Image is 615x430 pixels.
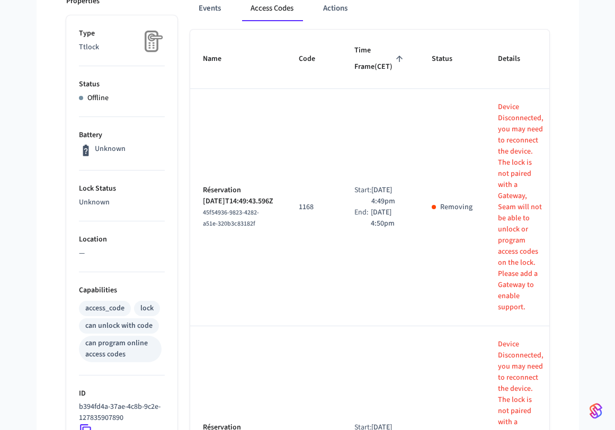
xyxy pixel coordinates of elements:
[371,185,406,207] p: [DATE] 4:49pm
[371,207,406,229] p: [DATE] 4:50pm
[79,79,165,90] p: Status
[79,388,165,399] p: ID
[498,102,543,157] p: Device Disconnected, you may need to reconnect the device.
[85,303,124,314] div: access_code
[203,185,273,207] p: Réservation [DATE]T14:49:43.596Z
[138,28,165,55] img: Placeholder Lock Image
[299,202,329,213] p: 1168
[95,144,126,155] p: Unknown
[432,51,466,67] span: Status
[85,338,155,360] div: can program online access codes
[354,207,371,229] div: End:
[87,93,109,104] p: Offline
[498,51,534,67] span: Details
[85,320,153,332] div: can unlock with code
[79,130,165,141] p: Battery
[79,28,165,39] p: Type
[79,401,161,424] p: b394fd4a-37ae-4c8b-9c2e-127835907890
[79,285,165,296] p: Capabilities
[498,339,543,395] p: Device Disconnected, you may need to reconnect the device.
[354,185,371,207] div: Start:
[79,248,165,259] p: —
[590,402,602,419] img: SeamLogoGradient.69752ec5.svg
[203,208,259,228] span: 45f54936-9823-4282-a51e-320b3c83182f
[79,42,165,53] p: Ttlock
[299,51,329,67] span: Code
[140,303,154,314] div: lock
[440,202,473,213] p: Removing
[79,183,165,194] p: Lock Status
[203,51,235,67] span: Name
[498,157,543,313] p: The lock is not paired with a Gateway, Seam will not be able to unlock or program access codes on...
[354,42,406,76] span: Time Frame(CET)
[79,234,165,245] p: Location
[79,197,165,208] p: Unknown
